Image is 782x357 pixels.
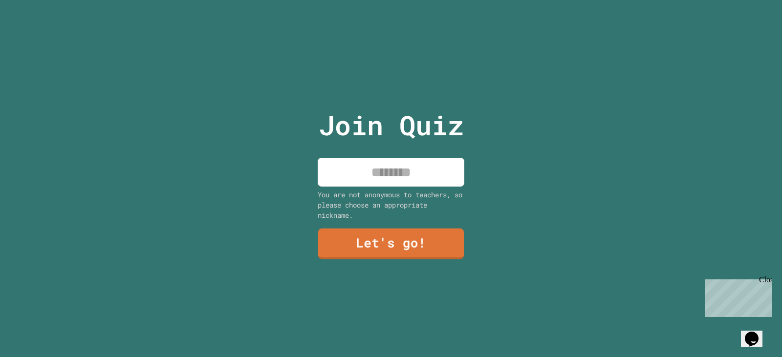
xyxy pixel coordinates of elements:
[319,105,464,146] p: Join Quiz
[318,189,464,220] div: You are not anonymous to teachers, so please choose an appropriate nickname.
[318,229,464,259] a: Let's go!
[4,4,67,62] div: Chat with us now!Close
[701,275,772,317] iframe: chat widget
[741,318,772,347] iframe: chat widget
